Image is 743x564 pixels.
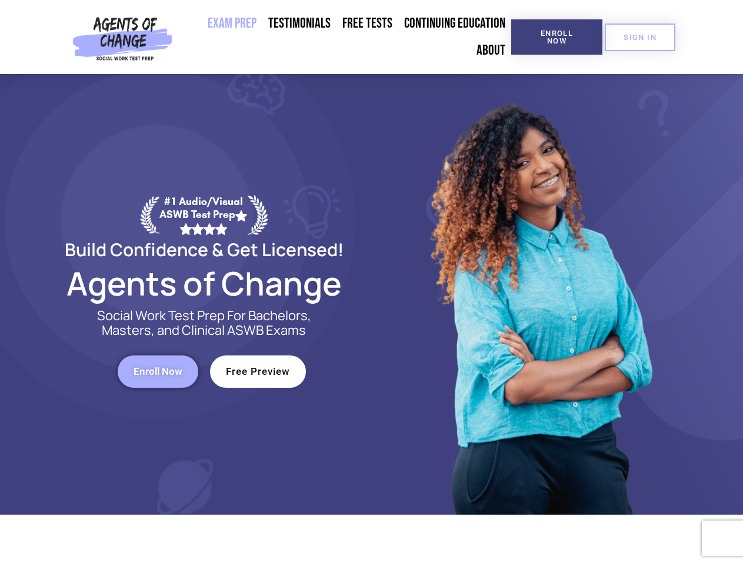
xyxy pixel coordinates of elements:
a: Free Preview [210,355,306,388]
span: Enroll Now [530,29,584,45]
img: Website Image 1 (1) [422,74,657,515]
span: Free Preview [226,367,290,377]
a: Enroll Now [118,355,198,388]
span: SIGN IN [624,33,657,41]
a: About [471,37,511,64]
h2: Build Confidence & Get Licensed! [36,241,372,258]
a: Continuing Education [398,10,511,37]
div: #1 Audio/Visual ASWB Test Prep [159,195,248,234]
span: Enroll Now [134,367,182,377]
a: Testimonials [262,10,336,37]
a: Exam Prep [202,10,262,37]
nav: Menu [177,10,511,64]
a: Enroll Now [511,19,602,55]
a: SIGN IN [605,23,675,51]
p: Social Work Test Prep For Bachelors, Masters, and Clinical ASWB Exams [84,308,325,338]
h2: Agents of Change [36,270,372,297]
a: Free Tests [336,10,398,37]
